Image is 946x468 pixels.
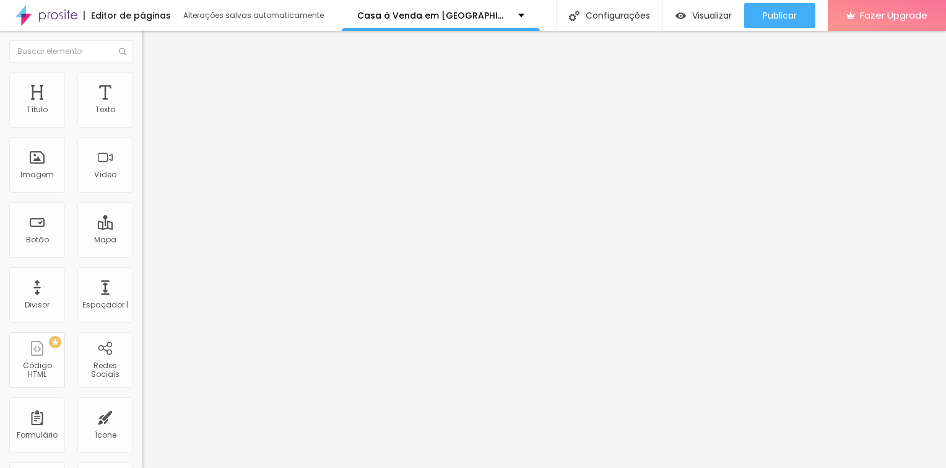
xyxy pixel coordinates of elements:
[82,301,128,309] div: Espaçador |
[142,31,946,468] iframe: Editor
[675,11,686,21] img: view-1.svg
[17,431,58,439] div: Formulário
[744,3,815,28] button: Publicar
[84,11,171,20] div: Editor de páginas
[183,12,326,19] div: Alterações salvas automaticamente
[80,361,129,379] div: Redes Sociais
[94,236,116,244] div: Mapa
[95,105,115,114] div: Texto
[12,361,61,379] div: Código HTML
[586,11,650,20] font: Configurações
[569,11,579,21] img: Ícone
[26,236,49,244] div: Botão
[860,10,927,20] span: Fazer Upgrade
[20,170,54,179] div: Imagem
[119,48,126,55] img: Ícone
[94,170,116,179] div: Vídeo
[95,431,116,439] div: Ícone
[763,11,797,20] span: Publicar
[663,3,744,28] button: Visualizar
[27,105,48,114] div: Título
[357,11,509,20] p: Casa à Venda em [GEOGRAPHIC_DATA] – [GEOGRAPHIC_DATA]
[25,301,50,309] div: Divisor
[692,11,732,20] span: Visualizar
[9,40,133,63] input: Buscar elemento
